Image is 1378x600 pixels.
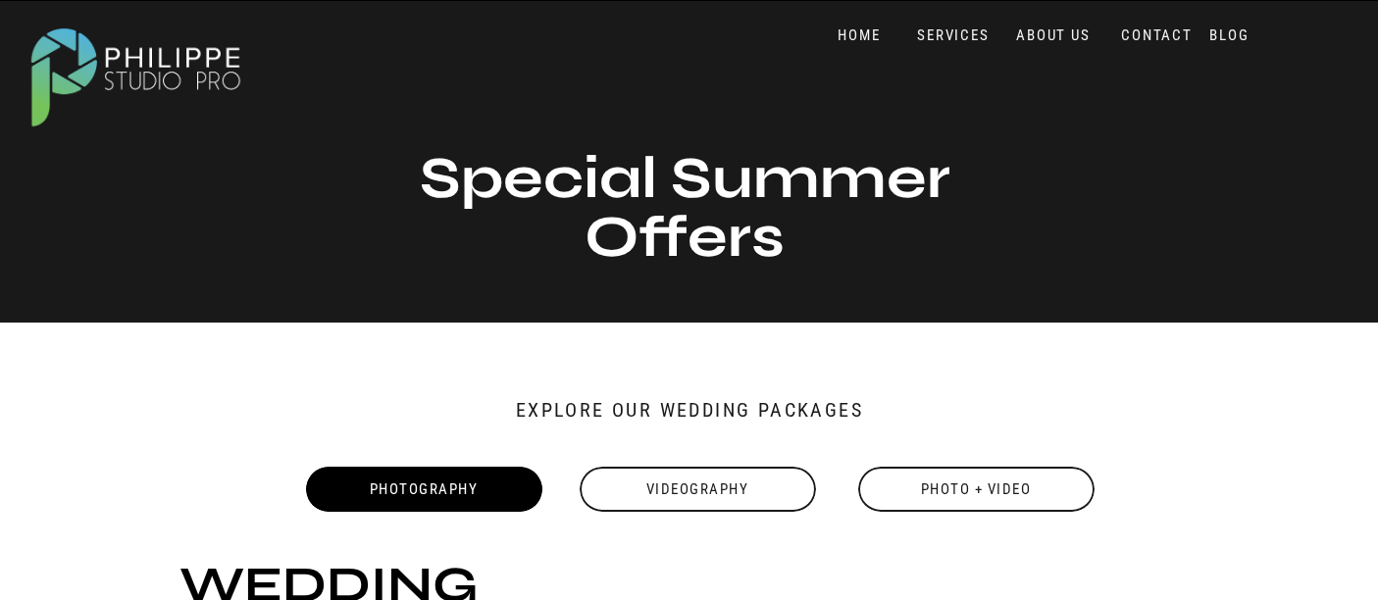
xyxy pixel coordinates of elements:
div: Photography [304,467,544,512]
a: CONTACT [1117,26,1198,45]
h2: Special Summer Offers [334,149,1036,272]
a: BLOG [1205,26,1254,45]
a: HOME [818,26,901,45]
a: SERVICES [913,26,995,45]
a: Photo + Video [856,467,1097,512]
a: Videography [578,467,818,512]
a: ABOUT US [1012,26,1096,45]
h2: Explore our Wedding Packages [454,398,926,436]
